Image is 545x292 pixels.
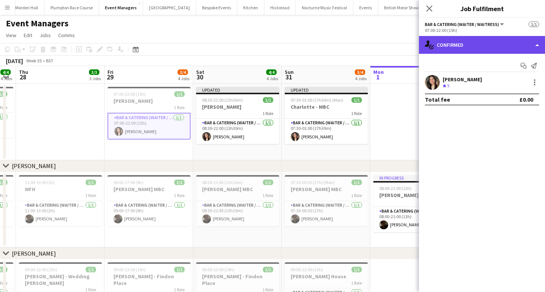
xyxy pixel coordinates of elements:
[6,57,23,65] div: [DATE]
[108,87,191,140] app-job-card: 07:00-22:00 (15h)1/1[PERSON_NAME]1 RoleBar & Catering (Waiter / waitress)1/107:00-22:00 (15h)[PER...
[108,273,191,286] h3: [PERSON_NAME] - Findon Place
[19,69,28,75] span: Thu
[285,186,368,193] h3: [PERSON_NAME] MBC
[351,280,362,286] span: 1 Role
[113,91,146,97] span: 07:00-22:00 (15h)
[264,0,296,15] button: Hickstead
[285,175,368,226] app-job-card: 07:30-00:30 (17h) (Mon)1/1[PERSON_NAME] MBC1 RoleBar & Catering (Waiter / waitress)1/107:30-00:30...
[196,119,279,144] app-card-role: Bar & Catering (Waiter / waitress)1/108:30-22:00 (13h30m)[PERSON_NAME]
[285,119,368,144] app-card-role: Bar & Catering (Waiter / waitress)1/107:30-01:00 (17h30m)[PERSON_NAME]
[37,30,54,40] a: Jobs
[372,73,384,81] span: 1
[267,76,278,81] div: 4 Jobs
[86,267,96,272] span: 1/1
[24,58,43,63] span: Week 35
[174,193,185,198] span: 1 Role
[174,91,185,97] span: 1/1
[263,180,273,185] span: 1/1
[351,180,362,185] span: 1/1
[529,22,539,27] span: 1/1
[108,69,113,75] span: Fri
[40,32,51,39] span: Jobs
[44,0,99,15] button: Plumpton Race Course
[1,76,12,81] div: 4 Jobs
[196,104,279,110] h3: [PERSON_NAME]
[378,0,425,15] button: British Motor Show
[12,250,56,257] div: [PERSON_NAME]
[425,22,505,27] button: Bar & Catering (Waiter / waitress)
[108,113,191,140] app-card-role: Bar & Catering (Waiter / waitress)1/107:00-22:00 (15h)[PERSON_NAME]
[21,30,35,40] a: Edit
[447,83,449,88] span: 5
[196,87,279,93] div: Updated
[425,27,539,33] div: 07:00-22:00 (15h)
[195,73,204,81] span: 30
[108,98,191,104] h3: [PERSON_NAME]
[291,97,343,103] span: 07:30-01:00 (17h30m) (Mon)
[178,76,189,81] div: 4 Jobs
[425,96,450,103] div: Total fee
[6,32,16,39] span: View
[285,273,368,280] h3: [PERSON_NAME] House
[425,22,499,27] span: Bar & Catering (Waiter / waitress)
[285,87,368,93] div: Updated
[284,73,294,81] span: 31
[285,201,368,226] app-card-role: Bar & Catering (Waiter / waitress)1/107:30-00:30 (17h)[PERSON_NAME]
[174,105,185,110] span: 1 Role
[263,97,273,103] span: 1/1
[89,69,99,75] span: 3/3
[196,0,237,15] button: Bespoke Events
[3,30,19,40] a: View
[373,175,456,232] app-job-card: In progress08:00-21:00 (13h)1/1[PERSON_NAME] MBC1 RoleBar & Catering (Waiter / waitress)1/108:00-...
[419,4,545,13] h3: Job Fulfilment
[196,201,279,226] app-card-role: Bar & Catering (Waiter / waitress)1/108:30-21:45 (13h15m)[PERSON_NAME]
[373,69,384,75] span: Mon
[25,180,55,185] span: 11:00-13:00 (2h)
[443,76,482,83] div: [PERSON_NAME]
[355,69,365,75] span: 3/4
[519,96,533,103] div: £0.00
[19,186,102,193] h3: WFH
[19,201,102,226] app-card-role: Bar & Catering (Waiter / waitress)1/111:00-13:00 (2h)[PERSON_NAME]
[6,18,69,29] h1: Event Managers
[291,267,323,272] span: 09:00-22:00 (13h)
[143,0,196,15] button: [GEOGRAPHIC_DATA]
[196,87,279,144] div: Updated08:30-22:00 (13h30m)1/1[PERSON_NAME]1 RoleBar & Catering (Waiter / waitress)1/108:30-22:00...
[419,36,545,54] div: Confirmed
[202,180,243,185] span: 08:30-21:45 (13h15m)
[24,32,32,39] span: Edit
[55,30,78,40] a: Comms
[291,180,335,185] span: 07:30-00:30 (17h) (Mon)
[296,0,353,15] button: Nocturne Music Festival
[351,111,362,116] span: 1 Role
[174,267,185,272] span: 1/1
[85,193,96,198] span: 1 Role
[202,267,234,272] span: 09:00-23:00 (14h)
[285,69,294,75] span: Sun
[108,201,191,226] app-card-role: Bar & Catering (Waiter / waitress)1/109:00-17:00 (8h)[PERSON_NAME]
[379,186,412,191] span: 08:00-21:00 (13h)
[108,175,191,226] app-job-card: 09:00-17:00 (8h)1/1[PERSON_NAME] MBC1 RoleBar & Catering (Waiter / waitress)1/109:00-17:00 (8h)[P...
[178,69,188,75] span: 3/4
[353,0,378,15] button: Events
[12,162,56,170] div: [PERSON_NAME]
[373,192,456,199] h3: [PERSON_NAME] MBC
[19,175,102,226] div: 11:00-13:00 (2h)1/1WFH1 RoleBar & Catering (Waiter / waitress)1/111:00-13:00 (2h)[PERSON_NAME]
[113,180,143,185] span: 09:00-17:00 (8h)
[237,0,264,15] button: Kitchen
[266,69,277,75] span: 4/4
[106,73,113,81] span: 29
[196,273,279,286] h3: [PERSON_NAME] - Findon Place
[263,267,273,272] span: 1/1
[285,104,368,110] h3: Charlotte - MBC
[196,175,279,226] app-job-card: 08:30-21:45 (13h15m)1/1[PERSON_NAME] MBC1 RoleBar & Catering (Waiter / waitress)1/108:30-21:45 (1...
[25,267,57,272] span: 09:00-22:00 (13h)
[86,180,96,185] span: 1/1
[351,193,362,198] span: 1 Role
[58,32,75,39] span: Comms
[9,0,44,15] button: Morden Hall
[99,0,143,15] button: Event Managers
